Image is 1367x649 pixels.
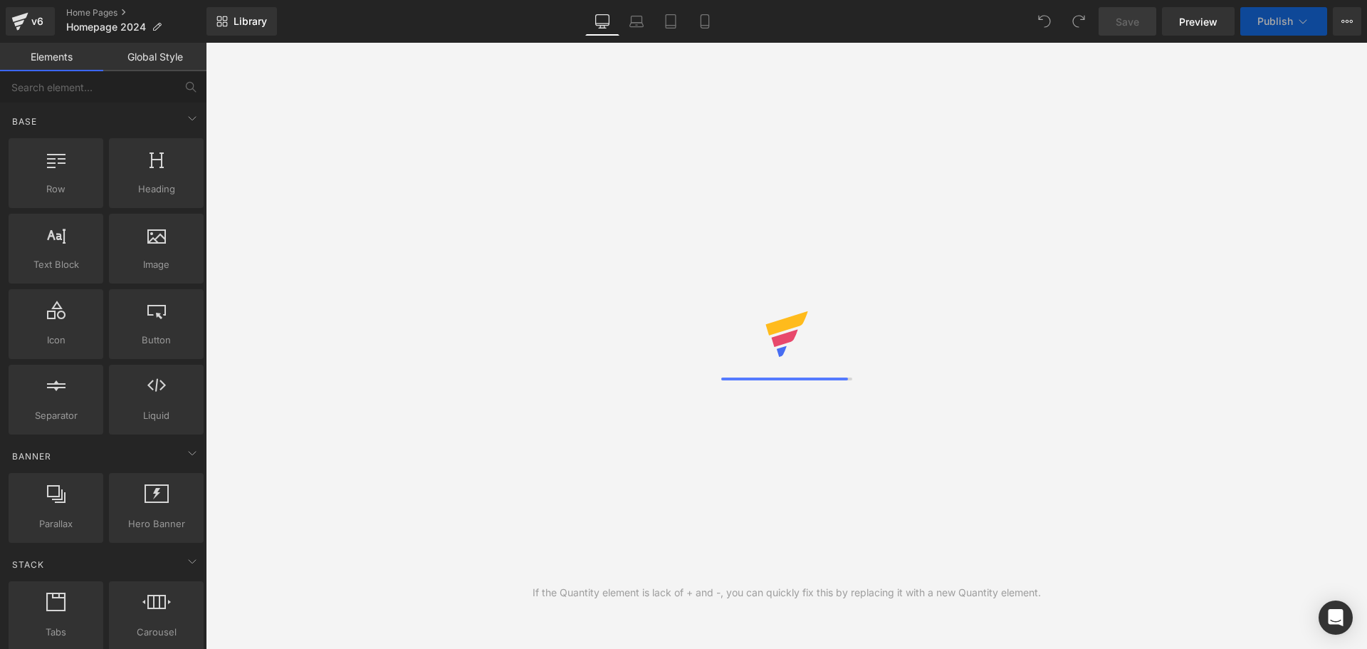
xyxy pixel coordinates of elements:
button: Undo [1030,7,1059,36]
span: Liquid [113,408,199,423]
span: Save [1116,14,1139,29]
a: Laptop [619,7,654,36]
button: Redo [1064,7,1093,36]
span: Tabs [13,625,99,640]
span: Banner [11,450,53,463]
span: Publish [1257,16,1293,27]
span: Library [234,15,267,28]
div: Open Intercom Messenger [1319,601,1353,635]
span: Stack [11,558,46,571]
span: Heading [113,182,199,197]
span: Separator [13,408,99,423]
span: Preview [1179,14,1217,29]
a: Desktop [585,7,619,36]
span: Homepage 2024 [66,21,146,33]
a: Tablet [654,7,688,36]
span: Button [113,333,199,348]
a: Global Style [103,43,206,71]
button: More [1333,7,1361,36]
span: Carousel [113,625,199,640]
a: Preview [1162,7,1235,36]
a: Mobile [688,7,722,36]
span: Hero Banner [113,516,199,531]
span: Parallax [13,516,99,531]
button: Publish [1240,7,1327,36]
span: Base [11,115,38,128]
div: v6 [28,12,46,31]
span: Text Block [13,257,99,272]
a: Home Pages [66,7,206,19]
a: v6 [6,7,55,36]
a: New Library [206,7,277,36]
span: Row [13,182,99,197]
div: If the Quantity element is lack of + and -, you can quickly fix this by replacing it with a new Q... [533,585,1041,601]
span: Image [113,257,199,272]
span: Icon [13,333,99,348]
